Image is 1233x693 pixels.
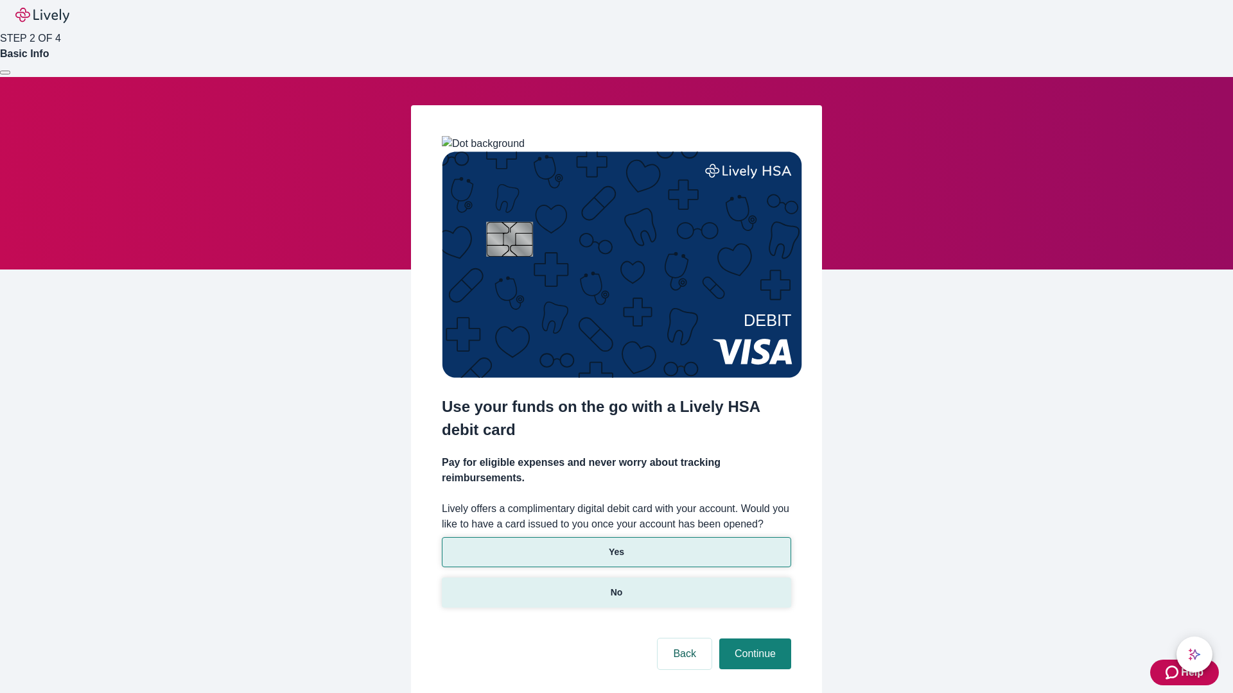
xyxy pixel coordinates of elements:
[15,8,69,23] img: Lively
[442,577,791,608] button: No
[1166,665,1181,680] svg: Zendesk support icon
[1181,665,1203,680] span: Help
[658,638,712,669] button: Back
[609,545,624,559] p: Yes
[442,455,791,486] h4: Pay for eligible expenses and never worry about tracking reimbursements.
[442,537,791,567] button: Yes
[1150,660,1219,685] button: Zendesk support iconHelp
[442,151,802,378] img: Debit card
[611,586,623,599] p: No
[1188,648,1201,661] svg: Lively AI Assistant
[719,638,791,669] button: Continue
[442,136,525,151] img: Dot background
[1176,637,1212,672] button: chat
[442,501,791,532] label: Lively offers a complimentary digital debit card with your account. Would you like to have a card...
[442,395,791,441] h2: Use your funds on the go with a Lively HSA debit card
